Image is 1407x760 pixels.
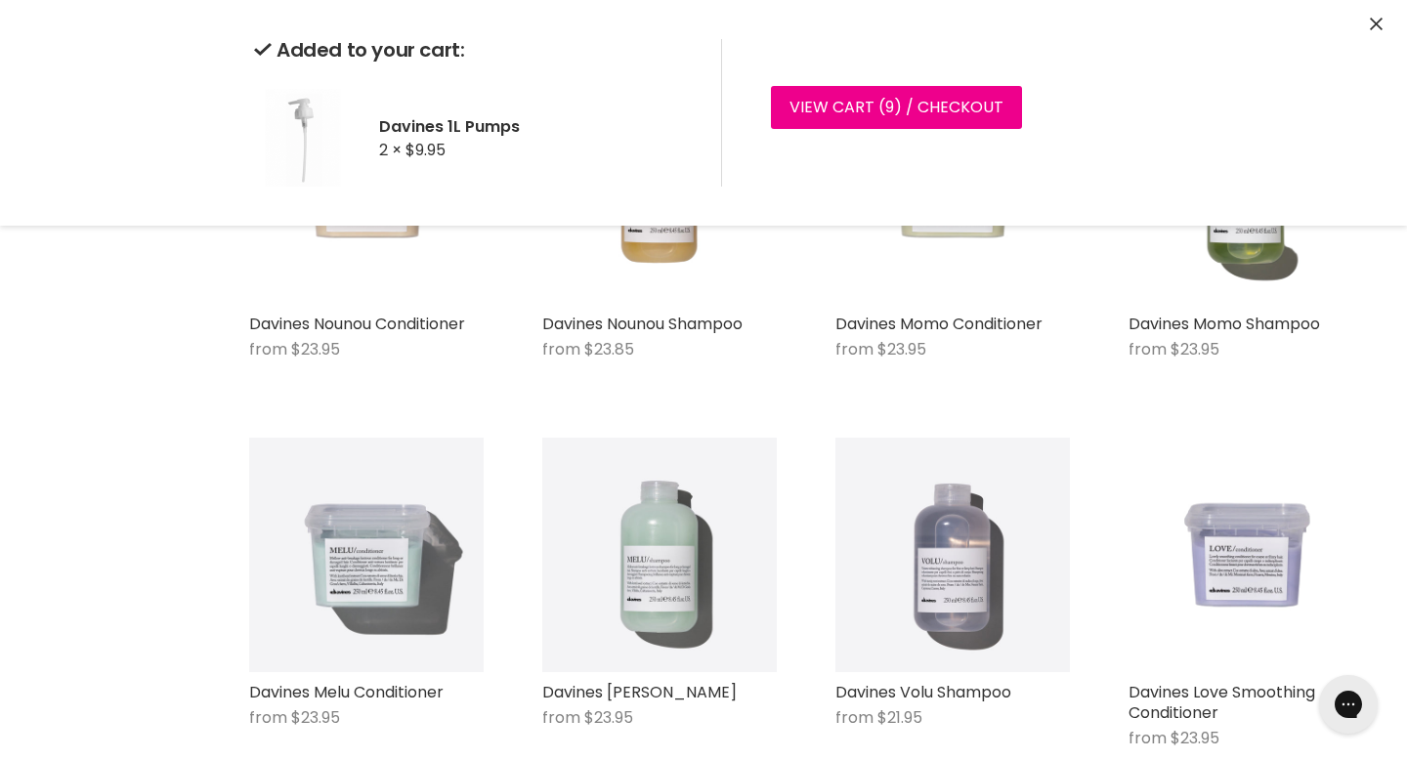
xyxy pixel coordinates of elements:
[254,39,690,62] h2: Added to your cart:
[835,313,1043,335] a: Davines Momo Conditioner
[584,706,633,729] span: $23.95
[542,338,580,360] span: from
[1309,668,1387,740] iframe: Gorgias live chat messenger
[1171,727,1219,749] span: $23.95
[1171,338,1219,360] span: $23.95
[379,139,402,161] span: 2 ×
[379,116,690,137] h2: Davines 1L Pumps
[835,338,874,360] span: from
[542,313,743,335] a: Davines Nounou Shampoo
[1129,438,1363,672] img: Davines Love Smoothing Conditioner
[771,86,1022,129] a: View cart (9) / Checkout
[1370,15,1383,35] button: Close
[1129,681,1315,724] a: Davines Love Smoothing Conditioner
[542,706,580,729] span: from
[249,438,484,672] img: Davines Melu Conditioner
[1129,727,1167,749] span: from
[835,438,1070,672] img: Davines Volu Shampoo
[877,338,926,360] span: $23.95
[249,338,287,360] span: from
[291,338,340,360] span: $23.95
[877,706,922,729] span: $21.95
[291,706,340,729] span: $23.95
[249,313,465,335] a: Davines Nounou Conditioner
[1129,338,1167,360] span: from
[254,89,352,187] img: Davines 1L Pumps
[835,681,1011,703] a: Davines Volu Shampoo
[885,96,894,118] span: 9
[542,681,737,703] a: Davines [PERSON_NAME]
[249,681,444,703] a: Davines Melu Conditioner
[1129,313,1320,335] a: Davines Momo Shampoo
[835,706,874,729] span: from
[584,338,634,360] span: $23.85
[249,706,287,729] span: from
[405,139,446,161] span: $9.95
[542,438,777,672] img: Davines Melu Shampoo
